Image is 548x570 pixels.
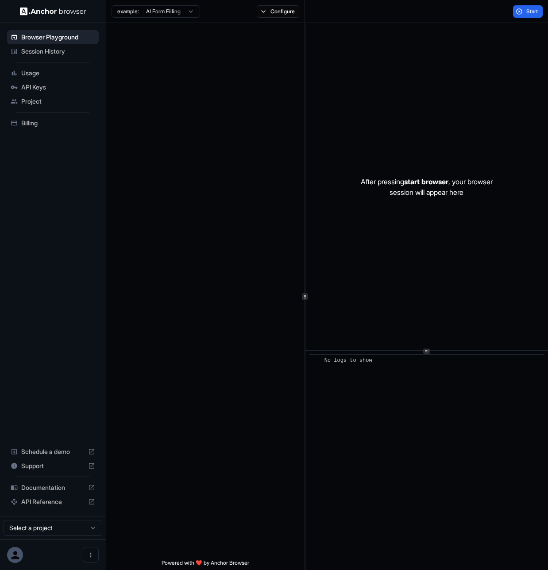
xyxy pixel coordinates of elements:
[7,495,99,509] div: API Reference
[21,483,85,492] span: Documentation
[162,559,249,570] span: Powered with ❤️ by Anchor Browser
[361,176,493,198] p: After pressing , your browser session will appear here
[117,8,139,15] span: example:
[404,177,448,186] span: start browser
[21,119,95,128] span: Billing
[7,44,99,58] div: Session History
[7,80,99,94] div: API Keys
[324,357,372,364] span: No logs to show
[7,481,99,495] div: Documentation
[21,83,95,92] span: API Keys
[21,97,95,106] span: Project
[513,5,543,18] button: Start
[526,8,539,15] span: Start
[83,547,99,563] button: Open menu
[21,447,85,456] span: Schedule a demo
[7,66,99,80] div: Usage
[21,461,85,470] span: Support
[7,94,99,109] div: Project
[7,459,99,473] div: Support
[313,356,318,365] span: ​
[7,445,99,459] div: Schedule a demo
[21,69,95,78] span: Usage
[21,47,95,56] span: Session History
[20,7,86,16] img: Anchor Logo
[21,33,95,42] span: Browser Playground
[7,30,99,44] div: Browser Playground
[7,116,99,130] div: Billing
[21,497,85,506] span: API Reference
[257,5,300,18] button: Configure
